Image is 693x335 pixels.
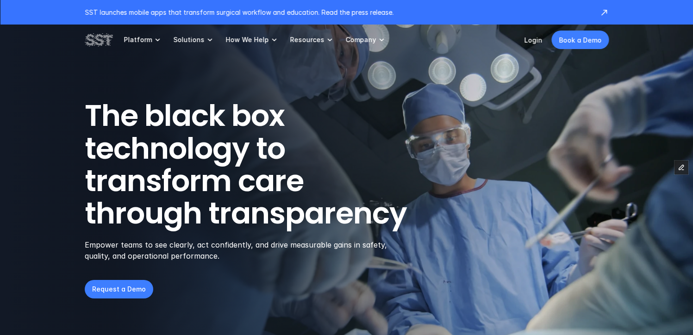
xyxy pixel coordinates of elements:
img: SST logo [85,32,112,48]
p: Empower teams to see clearly, act confidently, and drive measurable gains in safety, quality, and... [85,239,399,261]
a: Login [524,36,542,44]
h1: The black box technology to transform care through transparency [85,99,451,230]
p: Book a Demo [559,35,601,45]
a: Book a Demo [551,31,609,49]
a: Platform [124,25,162,55]
p: Company [345,36,376,44]
p: Request a Demo [92,284,146,294]
p: How We Help [225,36,268,44]
button: Edit Framer Content [674,161,688,174]
p: SST launches mobile apps that transform surgical workflow and education. Read the press release. [85,7,590,17]
a: Request a Demo [85,280,153,298]
p: Platform [124,36,152,44]
p: Resources [290,36,324,44]
p: Solutions [173,36,204,44]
